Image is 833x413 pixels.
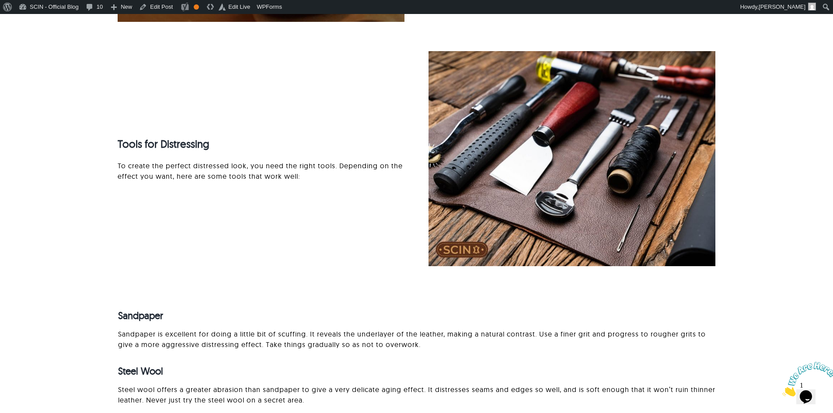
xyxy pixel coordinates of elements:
[118,365,163,377] strong: Steel Wool
[118,137,209,150] strong: Tools for Distressing
[779,358,833,400] iframe: chat widget
[3,3,7,11] span: 1
[194,4,199,10] div: OK
[118,160,404,181] p: To create the perfect distressed look, you need the right tools. Depending on the effect you want...
[3,3,58,38] img: Chat attention grabber
[429,51,715,266] img: Tools for Distressing
[118,309,163,322] strong: Sandpaper
[118,329,715,350] p: Sandpaper is excellent for doing a little bit of scuffing. It reveals the underlayer of the leath...
[759,3,805,10] span: [PERSON_NAME]
[118,384,715,405] p: Steel wool offers a greater abrasion than sandpaper to give a very delicate aging effect. It dist...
